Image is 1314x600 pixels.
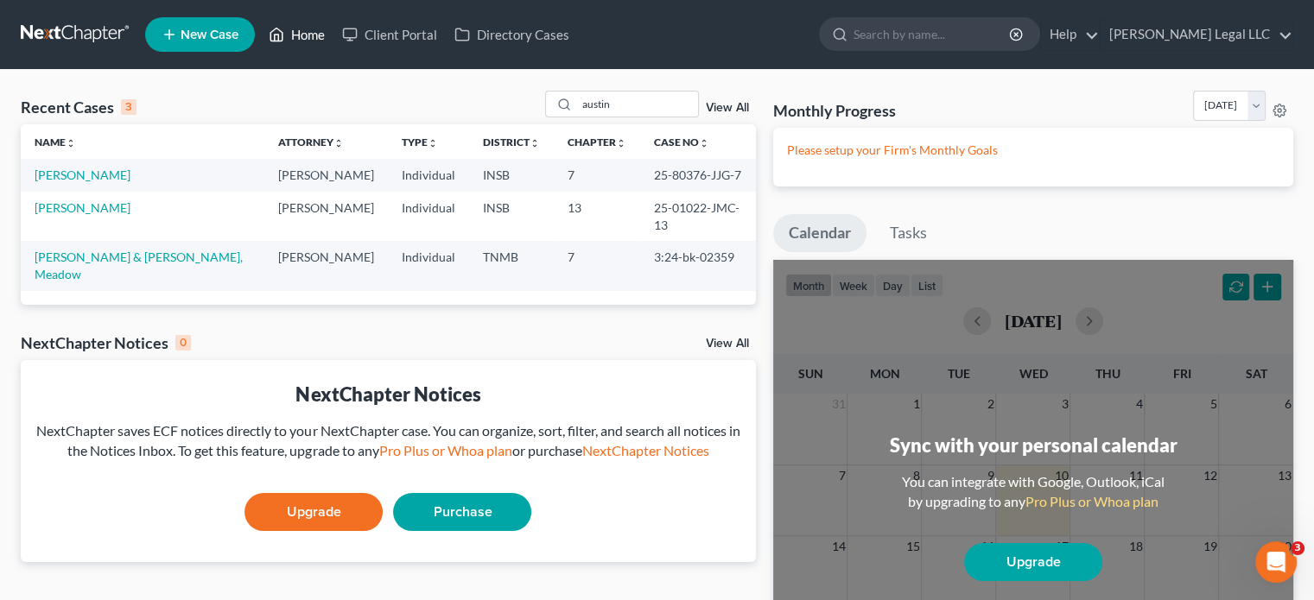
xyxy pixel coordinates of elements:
[446,19,578,50] a: Directory Cases
[333,19,446,50] a: Client Portal
[640,241,756,290] td: 3:24-bk-02359
[278,136,344,148] a: Attorneyunfold_more
[264,241,388,290] td: [PERSON_NAME]
[654,136,709,148] a: Case Nounfold_more
[378,442,511,458] a: Pro Plus or Whoa plan
[393,493,531,531] a: Purchase
[121,99,136,115] div: 3
[640,192,756,241] td: 25-01022-JMC-13
[895,472,1171,512] div: You can integrate with Google, Outlook, iCal by upgrading to any
[260,19,333,50] a: Home
[469,192,554,241] td: INSB
[699,138,709,148] i: unfold_more
[640,159,756,191] td: 25-80376-JJG-7
[35,136,76,148] a: Nameunfold_more
[530,138,540,148] i: unfold_more
[1291,541,1304,555] span: 3
[181,28,238,41] span: New Case
[1041,19,1099,50] a: Help
[1025,493,1158,509] a: Pro Plus or Whoa plan
[706,102,749,114] a: View All
[1101,19,1292,50] a: [PERSON_NAME] Legal LLC
[554,241,640,290] td: 7
[388,192,469,241] td: Individual
[264,159,388,191] td: [PERSON_NAME]
[554,192,640,241] td: 13
[388,159,469,191] td: Individual
[554,159,640,191] td: 7
[244,493,383,531] a: Upgrade
[616,138,626,148] i: unfold_more
[889,432,1177,458] div: Sync with your personal calendar
[581,442,708,458] a: NextChapter Notices
[264,192,388,241] td: [PERSON_NAME]
[35,421,742,461] div: NextChapter saves ECF notices directly to your NextChapter case. You can organize, sort, filter, ...
[21,97,136,117] div: Recent Cases
[773,214,866,252] a: Calendar
[402,136,438,148] a: Typeunfold_more
[787,142,1279,159] p: Please setup your Firm's Monthly Goals
[21,332,191,353] div: NextChapter Notices
[577,92,698,117] input: Search by name...
[35,249,243,281] a: [PERSON_NAME] & [PERSON_NAME], Meadow
[874,214,943,252] a: Tasks
[469,241,554,290] td: TNMB
[428,138,438,148] i: unfold_more
[854,18,1012,50] input: Search by name...
[35,381,742,407] div: NextChapter Notices
[483,136,540,148] a: Districtunfold_more
[35,167,130,182] a: [PERSON_NAME]
[35,200,130,215] a: [PERSON_NAME]
[175,335,191,351] div: 0
[706,338,749,350] a: View All
[964,543,1102,581] a: Upgrade
[388,241,469,290] td: Individual
[333,138,344,148] i: unfold_more
[568,136,626,148] a: Chapterunfold_more
[773,100,896,121] h3: Monthly Progress
[1255,541,1297,583] iframe: Intercom live chat
[66,138,76,148] i: unfold_more
[469,159,554,191] td: INSB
